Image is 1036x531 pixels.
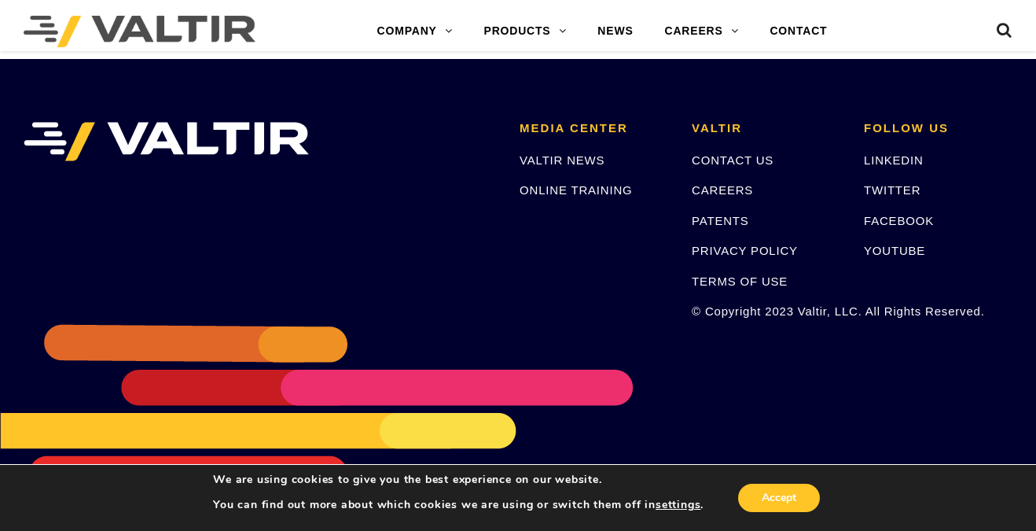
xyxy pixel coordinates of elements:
a: CAREERS [649,16,755,47]
a: PRODUCTS [468,16,582,47]
a: PRIVACY POLICY [692,244,798,257]
a: YOUTUBE [864,244,925,257]
a: TWITTER [864,183,920,197]
a: TERMS OF USE [692,275,788,288]
h2: FOLLOW US [864,122,1012,135]
a: VALTIR NEWS [520,153,604,167]
a: NEWS [582,16,648,47]
a: ONLINE TRAINING [520,183,632,197]
img: Valtir [24,16,255,47]
a: CONTACT [754,16,843,47]
a: FACEBOOK [864,214,934,227]
img: VALTIR [24,122,309,161]
button: settings [656,498,700,512]
a: CONTACT US [692,153,773,167]
p: You can find out more about which cookies we are using or switch them off in . [213,498,704,512]
a: COMPANY [362,16,468,47]
p: © Copyright 2023 Valtir, LLC. All Rights Reserved. [692,302,840,320]
button: Accept [738,484,820,512]
h2: VALTIR [692,122,840,135]
p: We are using cookies to give you the best experience on our website. [213,473,704,487]
a: LINKEDIN [864,153,924,167]
h2: MEDIA CENTER [520,122,668,135]
a: PATENTS [692,214,749,227]
a: CAREERS [692,183,753,197]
